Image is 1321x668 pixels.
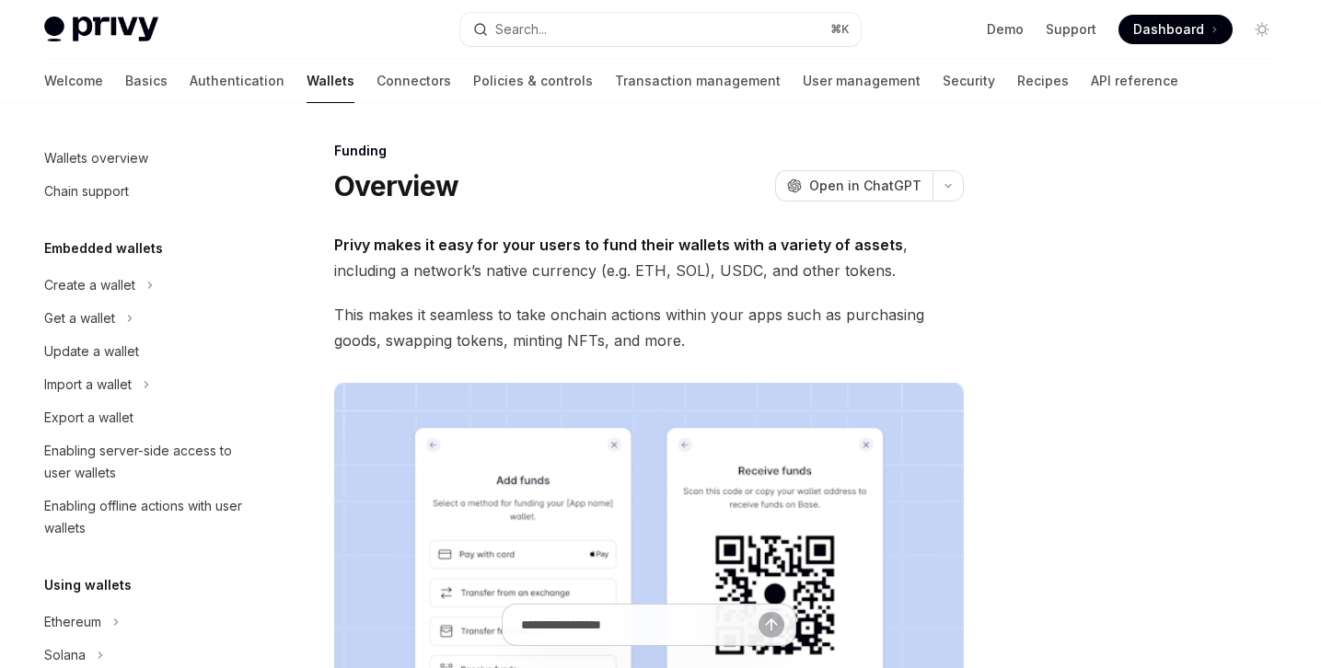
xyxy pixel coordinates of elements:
button: Open in ChatGPT [775,170,933,202]
strong: Privy makes it easy for your users to fund their wallets with a variety of assets [334,236,903,254]
a: Demo [987,20,1024,39]
div: Import a wallet [44,374,132,396]
a: Update a wallet [29,335,265,368]
h5: Using wallets [44,574,132,596]
div: Funding [334,142,964,160]
a: Export a wallet [29,401,265,434]
a: Authentication [190,59,284,103]
h1: Overview [334,169,458,202]
button: Send message [759,612,784,638]
a: Enabling offline actions with user wallets [29,489,265,545]
div: Export a wallet [44,407,133,429]
a: Recipes [1017,59,1069,103]
a: Wallets [307,59,354,103]
a: Transaction management [615,59,781,103]
a: Enabling server-side access to user wallets [29,434,265,489]
div: Enabling server-side access to user wallets [44,440,254,484]
a: Security [943,59,995,103]
a: Policies & controls [473,59,593,103]
a: User management [803,59,921,103]
a: Wallets overview [29,142,265,175]
span: This makes it seamless to take onchain actions within your apps such as purchasing goods, swappin... [334,302,964,353]
div: Get a wallet [44,307,115,329]
div: Ethereum [44,611,101,633]
div: Enabling offline actions with user wallets [44,495,254,539]
button: Toggle dark mode [1247,15,1277,44]
div: Create a wallet [44,274,135,296]
div: Search... [495,18,547,40]
a: Support [1046,20,1096,39]
img: light logo [44,17,158,42]
span: Open in ChatGPT [809,177,921,195]
span: Dashboard [1133,20,1204,39]
a: API reference [1091,59,1178,103]
a: Basics [125,59,168,103]
button: Search...⌘K [460,13,862,46]
div: Update a wallet [44,340,139,363]
div: Chain support [44,180,129,202]
span: ⌘ K [830,22,850,37]
a: Connectors [377,59,451,103]
h5: Embedded wallets [44,237,163,259]
a: Welcome [44,59,103,103]
div: Wallets overview [44,147,148,169]
div: Solana [44,644,86,666]
a: Chain support [29,175,265,208]
a: Dashboard [1118,15,1233,44]
span: , including a network’s native currency (e.g. ETH, SOL), USDC, and other tokens. [334,232,964,283]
